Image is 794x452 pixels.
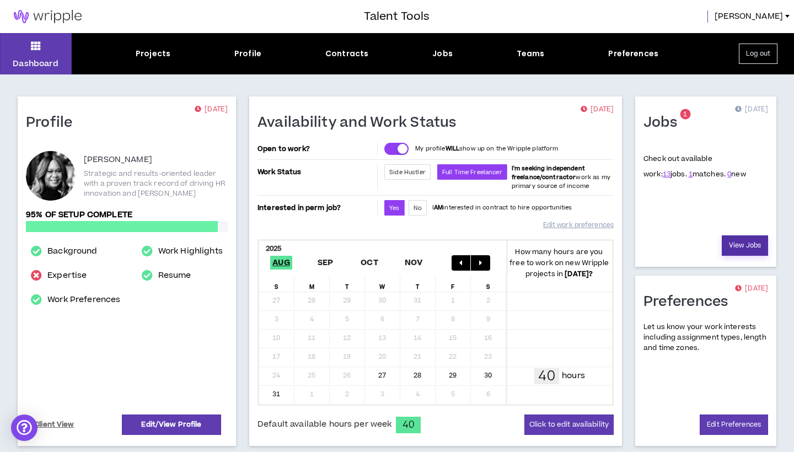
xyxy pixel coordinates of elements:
span: matches. [689,169,726,179]
div: Projects [136,48,170,60]
a: Edit/View Profile [122,415,221,435]
p: hours [562,370,585,382]
h1: Profile [26,114,81,132]
b: [DATE] ? [565,269,593,279]
p: [DATE] [195,104,228,115]
p: [DATE] [735,283,768,294]
span: Aug [270,256,292,270]
a: Background [47,245,97,258]
strong: AM [434,203,443,212]
a: 0 [727,169,731,179]
p: 95% of setup complete [26,209,228,221]
p: How many hours are you free to work on new Wripple projects in [506,246,612,279]
p: Let us know your work interests including assignment types, length and time zones. [643,322,768,354]
div: Preferences [608,48,658,60]
a: Edit Preferences [700,415,768,435]
a: Expertise [47,269,87,282]
p: Dashboard [13,58,58,69]
b: 2025 [266,244,282,254]
span: jobs. [663,169,687,179]
a: Work Preferences [47,293,120,306]
p: Strategic and results-oriented leader with a proven track record of driving HR innovation and [PE... [84,169,228,198]
span: new [727,169,746,179]
p: [DATE] [735,104,768,115]
h1: Availability and Work Status [257,114,465,132]
span: [PERSON_NAME] [715,10,783,23]
span: Nov [403,256,425,270]
div: T [400,275,436,292]
button: Click to edit availability [524,415,614,435]
p: Check out available work: [643,154,746,179]
div: Contracts [325,48,368,60]
div: M [294,275,330,292]
span: No [414,204,422,212]
a: 13 [663,169,670,179]
a: View Jobs [722,235,768,256]
a: Resume [158,269,191,282]
p: Interested in perm job? [257,200,375,216]
p: My profile show up on the Wripple platform [415,144,558,153]
button: Log out [739,44,777,64]
a: Edit work preferences [543,216,614,235]
h1: Preferences [643,293,737,311]
span: Yes [389,204,399,212]
span: 1 [683,110,687,119]
div: S [259,275,294,292]
div: Profile [234,48,261,60]
span: work as my primary source of income [512,164,610,190]
sup: 1 [680,109,690,120]
p: Work Status [257,164,375,180]
a: Client View [33,415,76,434]
div: W [365,275,400,292]
strong: WILL [446,144,460,153]
div: Open Intercom Messenger [11,415,37,441]
p: Open to work? [257,144,375,153]
div: Teams [517,48,545,60]
div: S [471,275,506,292]
a: Work Highlights [158,245,223,258]
b: I'm seeking independent freelance/contractor [512,164,585,181]
p: [PERSON_NAME] [84,153,152,166]
h3: Talent Tools [364,8,430,25]
p: [DATE] [581,104,614,115]
span: Sep [315,256,336,270]
div: Roseanne N. [26,151,76,201]
h1: Jobs [643,114,685,132]
span: Default available hours per week [257,418,391,431]
p: I interested in contract to hire opportunities [432,203,572,212]
span: Oct [358,256,380,270]
div: Jobs [432,48,453,60]
div: F [436,275,471,292]
span: Side Hustler [389,168,426,176]
a: 1 [689,169,693,179]
div: T [330,275,365,292]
